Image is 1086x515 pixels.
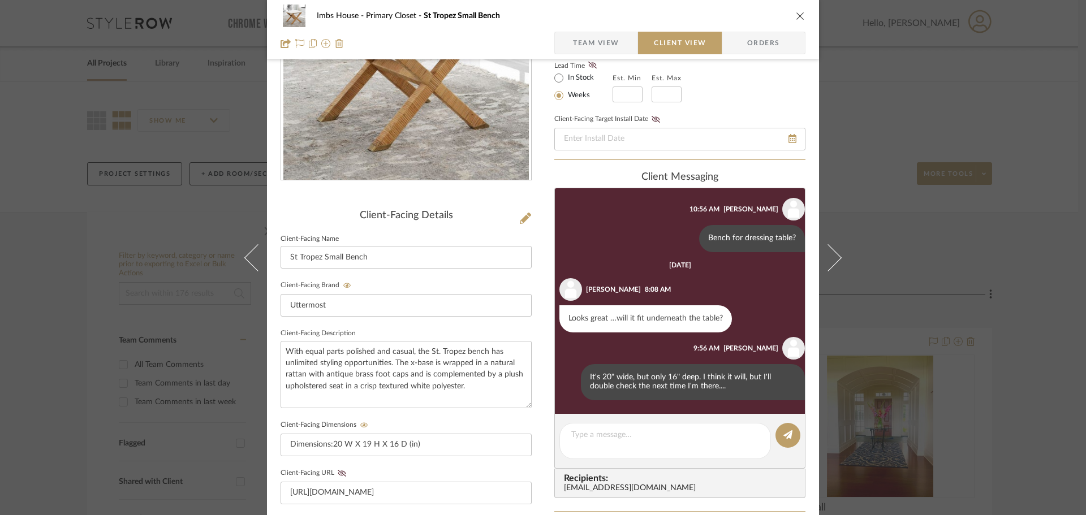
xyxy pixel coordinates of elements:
[782,198,805,220] img: user_avatar.png
[652,74,682,82] label: Est. Max
[613,74,641,82] label: Est. Min
[554,128,805,150] input: Enter Install Date
[334,469,350,477] button: Client-Facing URL
[424,12,500,20] span: St Tropez Small Bench
[554,71,613,102] mat-radio-group: Select item type
[564,484,800,493] div: [EMAIL_ADDRESS][DOMAIN_NAME]
[693,343,719,353] div: 9:56 AM
[554,60,613,71] label: Lead Time
[689,204,719,214] div: 10:56 AM
[564,473,800,483] span: Recipients:
[554,171,805,184] div: client Messaging
[669,261,691,269] div: [DATE]
[281,236,339,242] label: Client-Facing Name
[281,246,532,269] input: Enter Client-Facing Item Name
[654,32,706,54] span: Client View
[281,282,355,289] label: Client-Facing Brand
[281,294,532,317] input: Enter Client-Facing Brand
[356,421,372,429] button: Client-Facing Dimensions
[281,421,372,429] label: Client-Facing Dimensions
[782,337,805,360] img: user_avatar.png
[281,482,532,504] input: Enter item URL
[585,60,600,71] button: Lead Time
[645,284,671,295] div: 8:08 AM
[335,39,344,48] img: Remove from project
[281,5,308,27] img: 91c26ef7-df00-443d-9f47-bff1983f1ed0_48x40.jpg
[573,32,619,54] span: Team View
[281,469,350,477] label: Client-Facing URL
[586,284,641,295] div: [PERSON_NAME]
[566,73,594,83] label: In Stock
[559,278,582,301] img: user_avatar.png
[795,11,805,21] button: close
[648,115,663,123] button: Client-Facing Target Install Date
[366,12,424,20] span: Primary Closet
[559,305,732,332] div: Looks great …will it fit underneath the table?
[317,12,366,20] span: Imbs House
[281,331,356,336] label: Client-Facing Description
[581,364,805,400] div: It's 20" wide, but only 16" deep. I think it will, but I'll double check the next time I'm there....
[339,282,355,289] button: Client-Facing Brand
[699,225,805,252] div: Bench for dressing table?
[735,32,792,54] span: Orders
[281,434,532,456] input: Enter item dimensions
[554,115,663,123] label: Client-Facing Target Install Date
[723,343,778,353] div: [PERSON_NAME]
[723,204,778,214] div: [PERSON_NAME]
[281,210,532,222] div: Client-Facing Details
[566,90,590,101] label: Weeks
